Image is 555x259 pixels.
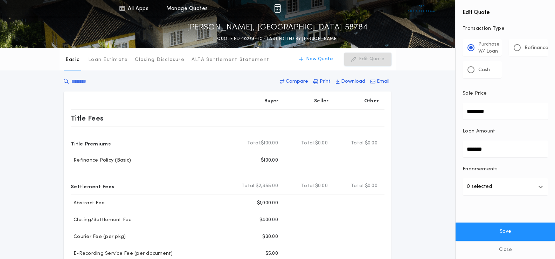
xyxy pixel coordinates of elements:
p: $400.00 [259,217,278,224]
p: [PERSON_NAME], [GEOGRAPHIC_DATA] 58784 [187,22,368,33]
span: $0.00 [315,183,328,190]
span: $0.00 [365,183,377,190]
p: ALTA Settlement Statement [192,56,269,63]
b: Total: [301,183,315,190]
span: $2,355.00 [256,183,278,190]
p: Closing/Settlement Fee [71,217,132,224]
p: Endorsements [463,166,548,173]
p: Loan Amount [463,128,495,135]
p: Edit Quote [359,56,384,63]
b: Total: [351,183,365,190]
p: Sale Price [463,90,487,97]
p: Transaction Type [463,25,548,32]
p: Settlement Fees [71,180,114,192]
p: Email [377,78,389,85]
p: Seller [314,98,329,105]
p: Title Fees [71,113,104,124]
p: QUOTE ND-10268-TC - LAST EDITED BY [PERSON_NAME] [217,35,338,42]
p: Refinance [525,45,548,52]
button: New Quote [292,53,340,66]
p: Title Premiums [71,138,111,149]
p: Refinance Policy (Basic) [71,157,131,164]
input: Loan Amount [463,141,548,157]
p: Courier Fee (per pkg) [71,233,126,240]
p: Loan Estimate [88,56,128,63]
p: New Quote [306,56,333,63]
button: Close [456,241,555,259]
button: Save [456,223,555,241]
button: Download [334,75,367,88]
b: Total: [301,140,315,147]
button: Edit Quote [344,53,391,66]
p: Compare [286,78,308,85]
b: Total: [242,183,256,190]
p: $5.00 [265,250,278,257]
p: Buyer [264,98,278,105]
p: Closing Disclosure [135,56,185,63]
button: 0 selected [463,178,548,195]
b: Total: [247,140,261,147]
p: Print [320,78,331,85]
span: $100.00 [261,140,278,147]
b: Total: [351,140,365,147]
p: Other [364,98,379,105]
p: E-Recording Service Fee (per document) [71,250,173,257]
span: $0.00 [315,140,328,147]
h4: Edit Quote [463,4,548,17]
input: Sale Price [463,103,548,120]
span: $0.00 [365,140,377,147]
p: Download [341,78,365,85]
p: $1,000.00 [257,200,278,207]
img: img [274,4,281,13]
p: Cash [478,67,490,74]
p: 0 selected [467,183,492,191]
p: $100.00 [261,157,278,164]
button: Print [311,75,333,88]
button: Email [368,75,391,88]
p: $30.00 [262,233,278,240]
img: vs-icon [408,5,435,12]
p: Abstract Fee [71,200,105,207]
p: Purchase W/ Loan [478,41,500,55]
button: Compare [278,75,310,88]
p: Basic [65,56,79,63]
